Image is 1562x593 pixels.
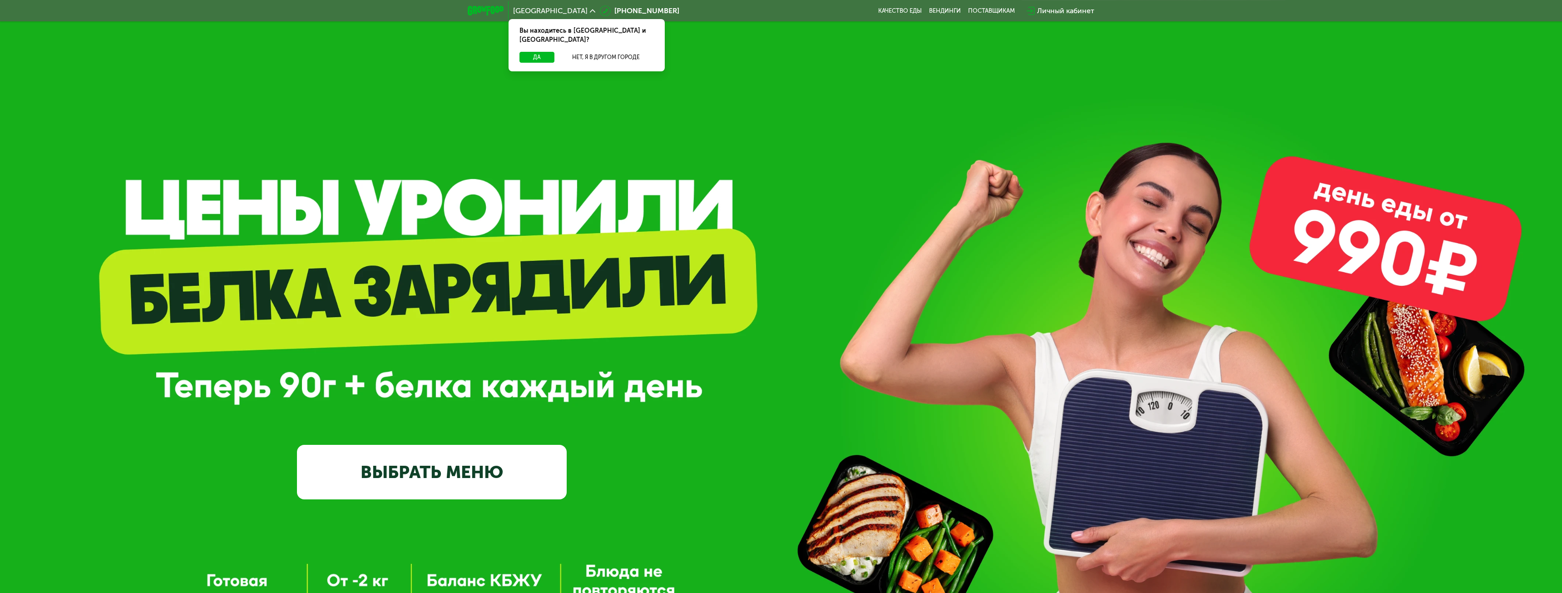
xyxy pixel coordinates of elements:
[929,7,961,15] a: Вендинги
[519,52,554,63] button: Да
[513,7,588,15] span: [GEOGRAPHIC_DATA]
[878,7,922,15] a: Качество еды
[558,52,654,63] button: Нет, я в другом городе
[297,445,567,499] a: ВЫБРАТЬ МЕНЮ
[968,7,1015,15] div: поставщикам
[509,19,665,52] div: Вы находитесь в [GEOGRAPHIC_DATA] и [GEOGRAPHIC_DATA]?
[1037,5,1094,16] div: Личный кабинет
[600,5,679,16] a: [PHONE_NUMBER]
